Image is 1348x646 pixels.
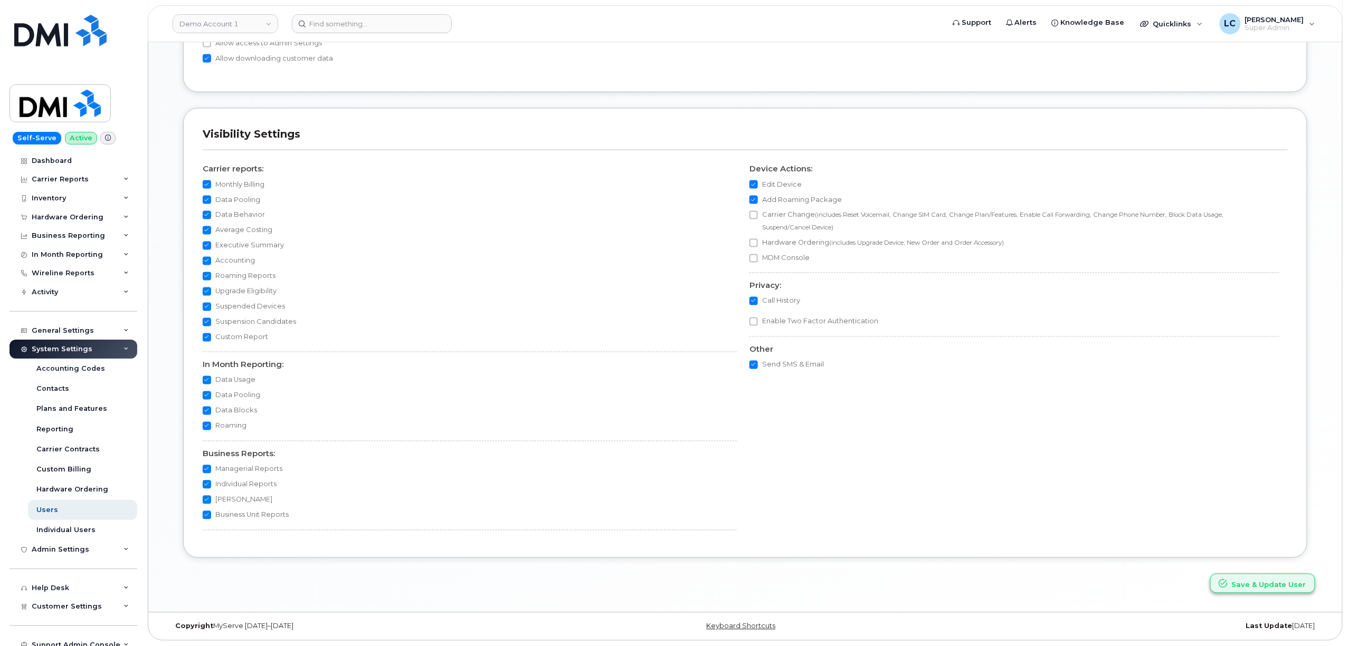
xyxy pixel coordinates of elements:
[749,211,758,219] input: Carrier Change(includes Reset Voicemail, Change SIM Card, Change Plan/Features, Enable Call Forwa...
[203,374,255,387] label: Data Usage
[749,359,824,371] label: Send SMS & Email
[203,211,211,219] input: Data Behavior
[203,255,255,267] label: Accounting
[749,297,758,305] input: Call History
[203,285,277,298] label: Upgrade Eligibility
[203,54,211,63] input: Allow downloading customer data
[203,331,268,344] label: Custom Report
[1153,20,1192,28] span: Quicklinks
[203,196,211,204] input: Data Pooling
[203,511,211,519] input: Business Unit Reports
[749,345,1279,354] h4: Other
[962,17,991,28] span: Support
[1224,17,1236,30] span: LC
[749,282,1279,291] h4: Privacy:
[749,209,1271,234] label: Carrier Change
[203,301,285,313] label: Suspended Devices
[203,465,211,474] input: Managerial Reports
[167,622,553,631] div: MyServe [DATE]–[DATE]
[749,295,800,307] label: Call History
[203,422,211,430] input: Roaming
[173,14,278,33] a: Demo Account 1
[749,252,810,265] label: MDM Console
[749,315,878,328] label: Enable Two Factor Authentication
[203,180,211,189] input: Monthly Billing
[1210,574,1315,593] button: Save & Update User
[175,622,213,630] strong: Copyright
[203,209,265,221] label: Data Behavior
[1212,13,1323,34] div: Logan Cole
[749,254,758,263] input: MDM Console
[203,407,211,415] input: Data Blocks
[203,480,211,489] input: Individual Reports
[829,239,1004,247] small: (includes Upgrade Device, New Order and Order Accessory)
[203,239,284,252] label: Executive Summary
[203,391,211,400] input: Data Pooling
[999,12,1045,33] a: Alerts
[203,450,737,459] h4: Business Reports:
[1245,24,1304,32] span: Super Admin
[203,376,211,384] input: Data Usage
[203,389,260,402] label: Data Pooling
[203,226,211,235] input: Average Costing
[749,196,758,204] input: Add Roaming Package
[203,270,276,283] label: Roaming Reports
[749,178,802,191] label: Edit Device
[1045,12,1132,33] a: Knowledge Base
[203,37,322,50] label: Allow access to Admin Settings
[203,494,272,506] label: [PERSON_NAME]
[203,224,272,237] label: Average Costing
[707,622,776,630] a: Keyboard Shortcuts
[1133,13,1210,34] div: Quicklinks
[749,239,758,247] input: Hardware Ordering(includes Upgrade Device, New Order and Order Accessory)
[749,194,842,206] label: Add Roaming Package
[203,165,737,173] h4: Carrier reports:
[203,303,211,311] input: Suspended Devices
[203,420,246,432] label: Roaming
[203,257,211,265] input: Accounting
[203,478,277,491] label: Individual Reports
[203,318,211,326] input: Suspension Candidates
[203,52,333,65] label: Allow downloading customer data
[203,194,260,206] label: Data Pooling
[203,404,257,417] label: Data Blocks
[203,39,211,47] input: Allow access to Admin Settings
[1015,17,1037,28] span: Alerts
[749,361,758,369] input: Send SMS & Email
[292,14,452,33] input: Find something...
[749,165,1279,173] h4: Device Actions:
[1061,17,1125,28] span: Knowledge Base
[203,287,211,296] input: Upgrade Eligibility
[762,211,1224,232] small: (includes Reset Voicemail, Change SIM Card, Change Plan/Features, Enable Call Forwarding, Change ...
[1245,15,1304,24] span: [PERSON_NAME]
[1246,622,1293,630] strong: Last Update
[203,272,211,281] input: Roaming Reports
[749,180,758,189] input: Edit Device
[203,509,289,522] label: Business Unit Reports
[203,316,296,329] label: Suspension Candidates
[203,333,211,342] input: Custom Report
[203,178,264,191] label: Monthly Billing
[749,237,1004,249] label: Hardware Ordering
[203,128,1288,150] h3: Visibility Settings
[938,622,1323,631] div: [DATE]
[203,242,211,250] input: Executive Summary
[203,361,737,370] h4: In Month Reporting:
[749,317,758,326] input: Enable Two Factor Authentication
[945,12,999,33] a: Support
[203,496,211,504] input: [PERSON_NAME]
[203,463,282,476] label: Managerial Reports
